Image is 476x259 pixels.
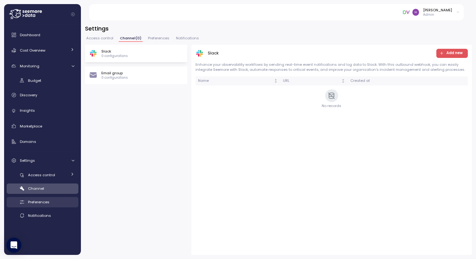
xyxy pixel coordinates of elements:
[20,139,36,144] span: Domains
[436,49,468,58] button: Add new
[20,93,37,98] span: Discovery
[446,49,463,58] span: Add new
[176,37,199,40] span: Notifications
[28,78,41,83] span: Budget
[7,154,78,167] a: Settings
[412,9,419,15] img: aa5bc15c2af7a8687bb201f861f8e68b
[208,50,219,56] p: Slack
[341,79,345,83] div: Not sorted
[7,197,78,207] a: Preferences
[283,78,340,84] div: URL
[28,172,55,177] span: Access control
[85,25,472,32] h3: Settings
[101,54,128,58] p: 0 configurations
[7,120,78,132] a: Marketplace
[20,158,35,163] span: Settings
[7,29,78,41] a: Dashboard
[20,124,42,129] span: Marketplace
[69,12,77,17] button: Collapse navigation
[7,44,78,57] a: Cost Overview
[7,135,78,148] a: Domains
[28,186,44,191] span: Channel
[20,108,35,113] span: Insights
[7,183,78,194] a: Channel
[274,79,278,83] div: Not sorted
[101,76,128,80] p: 0 configurations
[120,37,141,40] span: Channel ( 0 )
[28,200,49,205] span: Preferences
[6,238,21,253] div: Open Intercom Messenger
[7,75,78,86] a: Budget
[28,213,51,218] span: Notifications
[280,76,348,86] th: URLNot sorted
[7,170,78,180] a: Access control
[7,210,78,221] a: Notifications
[423,8,452,13] div: [PERSON_NAME]
[7,89,78,101] a: Discovery
[7,104,78,117] a: Insights
[20,32,40,37] span: Dashboard
[195,62,468,72] p: Enhance your observability workflows by sending real-time event notifications and log data to Sla...
[350,78,445,84] div: Created at
[7,60,78,72] a: Monitoring
[101,70,128,76] p: Email group
[20,64,39,69] span: Monitoring
[423,13,452,17] p: Admin
[403,9,410,15] img: 6791f8edfa6a2c9608b219b1.PNG
[195,76,280,86] th: NameNot sorted
[86,37,113,40] span: Access control
[101,49,128,54] p: Slack
[198,78,273,84] div: Name
[148,37,169,40] span: Preferences
[20,48,45,53] span: Cost Overview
